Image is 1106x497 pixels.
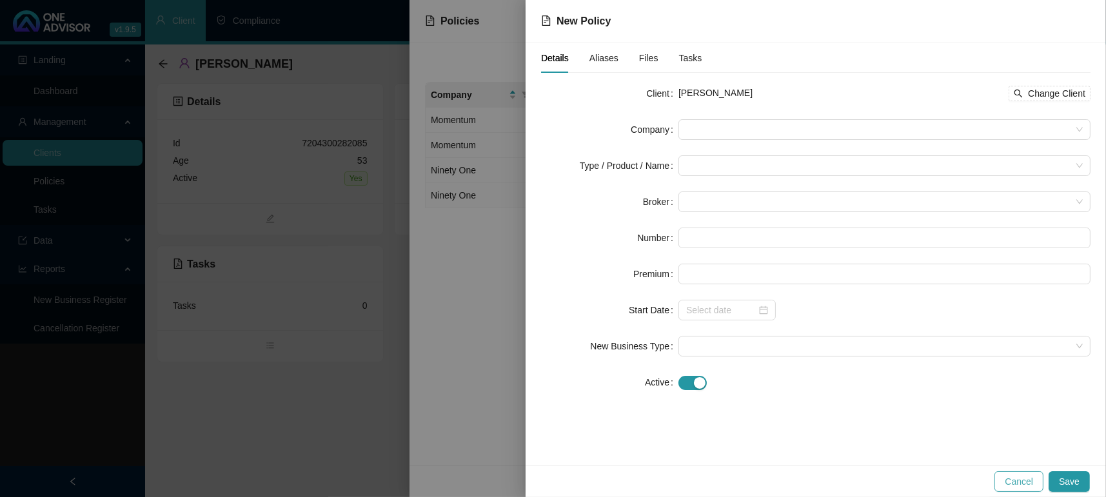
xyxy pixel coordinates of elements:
span: Change Client [1028,86,1085,101]
span: Save [1059,474,1080,489]
label: Broker [643,191,678,212]
span: Cancel [1005,474,1033,489]
label: New Business Type [590,336,678,356]
span: [PERSON_NAME] [678,88,753,98]
span: search [1014,89,1023,98]
span: Aliases [589,54,618,63]
span: Details [541,54,569,63]
input: Select date [686,303,756,317]
label: Active [645,372,678,393]
span: Files [639,54,658,63]
label: Start Date [629,300,678,320]
label: Company [631,119,678,140]
label: Type / Product / Name [580,155,678,176]
label: Number [637,228,678,248]
button: Cancel [994,471,1043,492]
span: Tasks [679,54,702,63]
button: Change Client [1009,86,1091,101]
button: Save [1049,471,1090,492]
label: Premium [633,264,678,284]
span: file-text [541,15,551,26]
span: New Policy [557,15,611,26]
label: Client [646,83,678,104]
